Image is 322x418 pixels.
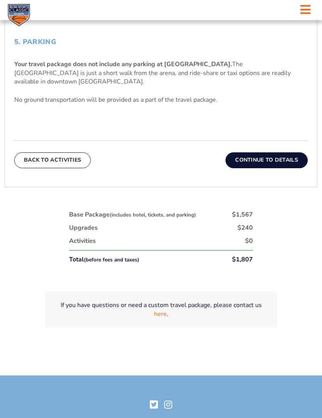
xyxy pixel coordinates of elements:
a: here [154,310,167,318]
button: Continue To Details [225,152,308,168]
img: CBS Sports Classic [8,4,30,26]
button: Back To Activities [14,152,91,168]
div: Total [69,255,139,264]
div: Upgrades [69,224,98,232]
p: The [GEOGRAPHIC_DATA] is just a short walk from the arena, and ride-share or taxi options are rea... [14,60,308,86]
small: (includes hotel, tickets, and parking) [110,212,196,218]
div: $1,807 [232,255,253,264]
small: (before fees and taxes) [84,256,139,263]
b: Your travel package does not include any parking at [GEOGRAPHIC_DATA]. [14,60,232,68]
div: $0 [245,237,253,245]
h2: 5. Parking [14,38,308,46]
div: $1,567 [232,210,253,219]
div: Base Package [69,210,196,219]
div: Activities [69,237,96,245]
div: $240 [237,224,253,232]
p: No ground transportation will be provided as a part of the travel package. [14,96,308,104]
p: If you have questions or need a custom travel package, please contact us . [54,301,268,318]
